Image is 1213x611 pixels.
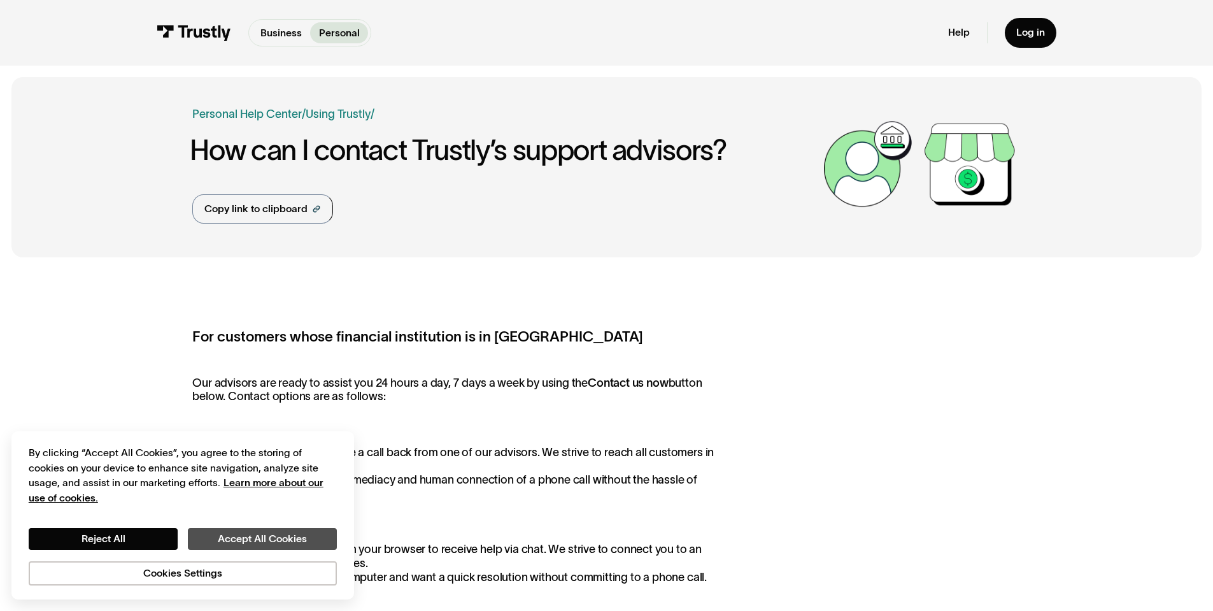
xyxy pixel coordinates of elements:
[192,529,725,584] p: Connect to an advisor from your browser to receive help via chat. We strive to connect you to an ...
[204,201,308,217] div: Copy link to clipboard
[948,26,970,39] a: Help
[192,329,643,344] strong: For customers whose financial institution is in [GEOGRAPHIC_DATA]
[319,25,360,41] p: Personal
[29,445,337,585] div: Privacy
[371,106,374,123] div: /
[302,106,306,123] div: /
[310,22,368,43] a: Personal
[588,377,669,389] strong: Contact us now
[29,561,337,586] button: Cookies Settings
[192,377,725,404] p: Our advisors are ready to assist you 24 hours a day, 7 days a week by using the button below. Con...
[252,22,310,43] a: Business
[29,528,178,550] button: Reject All
[157,25,231,41] img: Trustly Logo
[192,106,302,123] a: Personal Help Center
[260,25,302,41] p: Business
[11,431,354,600] div: Cookie banner
[29,445,337,505] div: By clicking “Accept All Cookies”, you agree to the storing of cookies on your device to enhance s...
[1016,26,1045,39] div: Log in
[188,528,337,550] button: Accept All Cookies
[306,108,371,120] a: Using Trustly
[1005,18,1056,48] a: Log in
[192,432,725,501] p: Submit a request to receive a call back from one of our advisors. We strive to reach all customer...
[192,194,333,224] a: Copy link to clipboard
[190,134,816,166] h1: How can I contact Trustly’s support advisors?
